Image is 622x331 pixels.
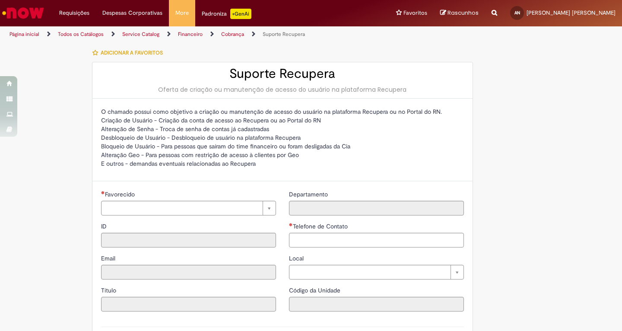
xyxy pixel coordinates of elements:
input: Título [101,297,276,312]
img: ServiceNow [1,4,45,22]
div: Padroniza [202,9,251,19]
span: Necessários - Favorecido [105,190,136,198]
span: Necessários [289,223,293,226]
a: Service Catalog [122,31,159,38]
label: Somente leitura - Título [101,286,118,295]
span: More [175,9,189,17]
label: Somente leitura - Email [101,254,117,263]
p: +GenAi [230,9,251,19]
a: Cobrança [221,31,244,38]
a: Todos os Catálogos [58,31,104,38]
a: Limpar campo Favorecido [101,201,276,215]
button: Adicionar a Favoritos [92,44,168,62]
input: Email [101,265,276,280]
span: Telefone de Contato [293,222,349,230]
span: Local [289,254,305,262]
div: Oferta de criação ou manutenção de acesso do usuário na plataforma Recupera [101,85,464,94]
input: Código da Unidade [289,297,464,312]
label: Somente leitura - Código da Unidade [289,286,342,295]
span: AN [514,10,520,16]
span: Requisições [59,9,89,17]
label: Somente leitura - Departamento [289,190,330,199]
span: [PERSON_NAME] [PERSON_NAME] [527,9,616,16]
a: Financeiro [178,31,203,38]
a: Suporte Recupera [263,31,305,38]
label: Somente leitura - ID [101,222,108,231]
h2: Suporte Recupera [101,67,464,81]
span: Despesas Corporativas [102,9,162,17]
span: Rascunhos [447,9,479,17]
input: Telefone de Contato [289,233,464,247]
ul: Trilhas de página [6,26,408,42]
span: Necessários [101,191,105,194]
p: O chamado possui como objetivo a criação ou manutenção de acesso do usuário na plataforma Recuper... [101,107,464,168]
input: Departamento [289,201,464,215]
span: Adicionar a Favoritos [101,49,163,56]
span: Favoritos [403,9,427,17]
a: Página inicial [10,31,39,38]
input: ID [101,233,276,247]
a: Limpar campo Local [289,265,464,280]
a: Rascunhos [440,9,479,17]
